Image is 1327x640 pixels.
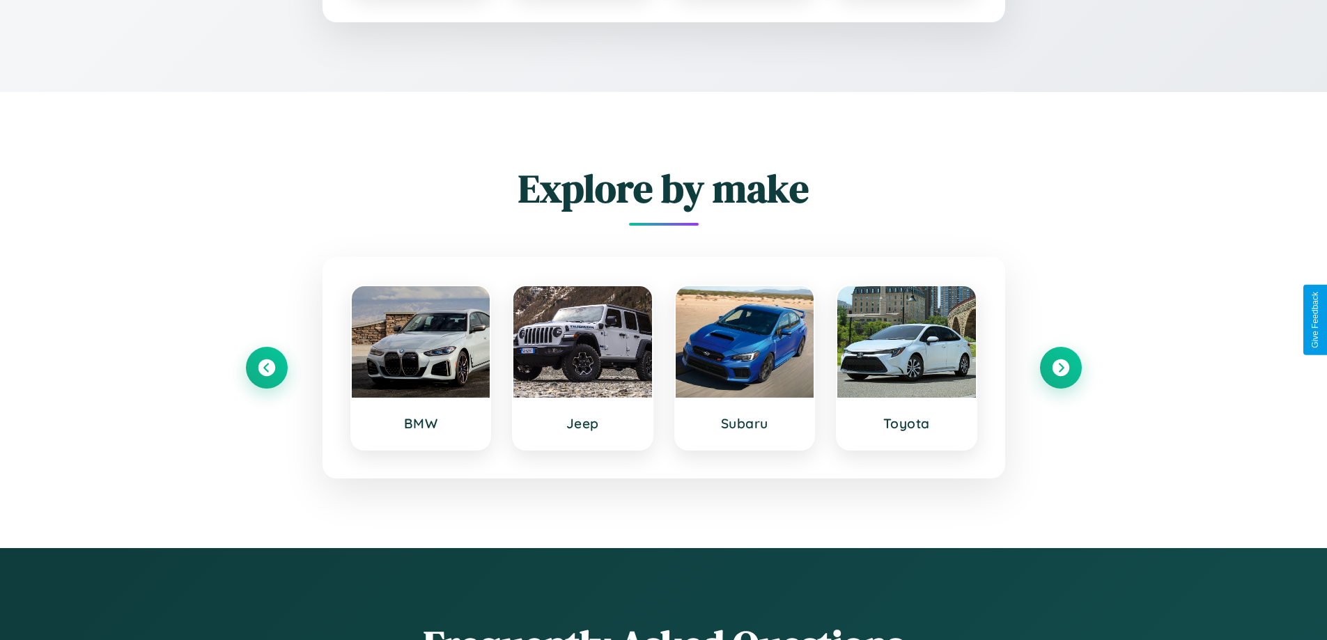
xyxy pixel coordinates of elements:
[851,415,962,432] h3: Toyota
[246,162,1082,215] h2: Explore by make
[527,415,638,432] h3: Jeep
[1310,292,1320,348] div: Give Feedback
[690,415,800,432] h3: Subaru
[366,415,476,432] h3: BMW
